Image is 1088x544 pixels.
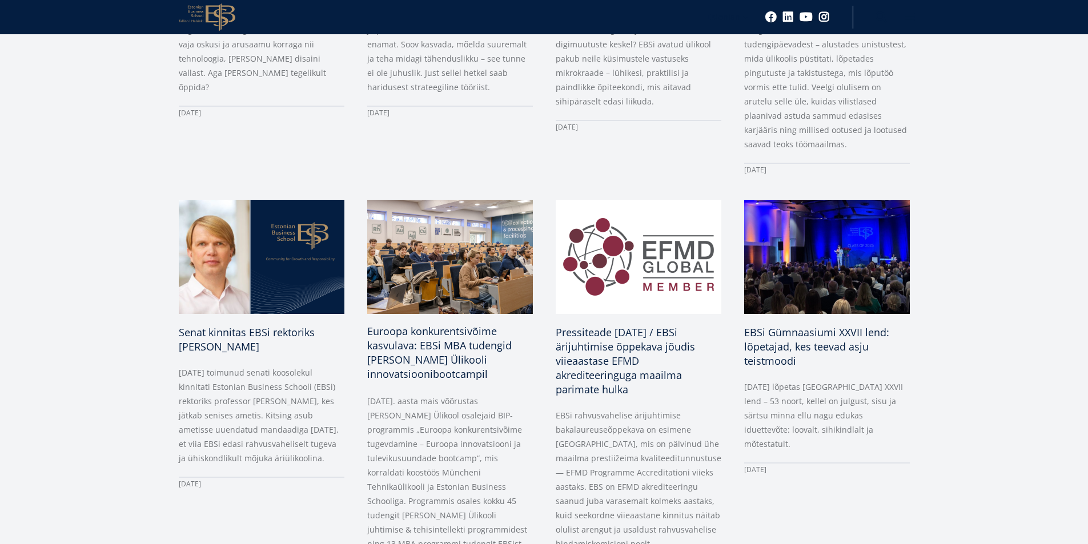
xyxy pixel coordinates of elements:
p: [DATE] lõpetas [GEOGRAPHIC_DATA] XXVII lend – 53 noort, kellel on julgust, sisu ja särtsu minna e... [744,380,910,451]
a: Instagram [818,11,830,23]
img: a [556,200,721,314]
a: Linkedin [782,11,794,23]
span: Pressiteade [DATE] / EBSi ärijuhtimise õppekava jõudis viieaastase EFMD akrediteeringuga maailma ... [556,325,695,396]
div: [DATE] [556,120,721,134]
div: [DATE] [744,163,910,177]
div: [DATE] [179,477,344,491]
img: a [744,200,910,314]
span: EBSi Gümnaasiumi XXVII lend: lõpetajad, kes teevad asju teistmoodi [744,325,889,368]
div: [DATE] [367,106,533,120]
div: [DATE] [179,106,344,120]
span: Euroopa konkurentsivõime kasvulava: EBSi MBA tudengid [PERSON_NAME] Ülikooli innovatsioonibootcampil [367,324,512,381]
img: a [363,197,537,317]
a: Facebook [765,11,777,23]
a: Youtube [800,11,813,23]
div: [DATE] [744,462,910,477]
p: [DATE] toimunud senati koosolekul kinnitati Estonian Business Schooli (EBSi) rektoriks professor ... [179,365,344,465]
img: a [179,200,344,314]
span: Senat kinnitas EBSi rektoriks [PERSON_NAME] [179,325,315,353]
